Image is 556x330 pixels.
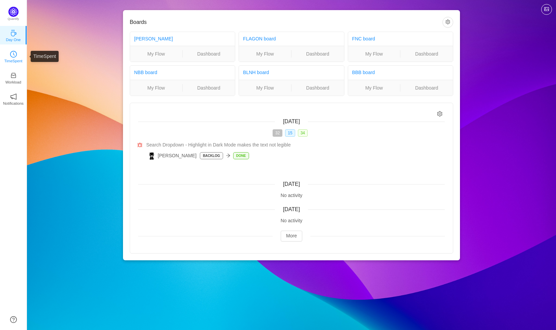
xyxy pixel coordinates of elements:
[130,19,442,26] h3: Boards
[10,95,17,102] a: icon: notificationNotifications
[10,316,17,323] a: icon: question-circle
[10,72,17,79] i: icon: inbox
[234,153,249,159] p: Done
[134,70,157,75] a: NBB board
[183,84,235,92] a: Dashboard
[226,153,230,158] i: icon: arrow-right
[541,4,552,15] button: icon: picture
[283,119,300,124] span: [DATE]
[352,36,375,41] a: FNC board
[239,50,291,58] a: My Flow
[291,84,344,92] a: Dashboard
[8,7,19,17] img: Quantify
[283,206,300,212] span: [DATE]
[183,50,235,58] a: Dashboard
[10,53,17,60] a: icon: clock-circleTimeSpent
[200,153,223,159] p: Backlog
[138,192,445,199] div: No activity
[400,50,453,58] a: Dashboard
[273,129,282,137] span: 32
[400,84,453,92] a: Dashboard
[146,141,445,148] a: Search Dropdown - Highlight in Dark Mode makes the text not legible
[239,84,291,92] a: My Flow
[146,141,291,148] span: Search Dropdown - Highlight in Dark Mode makes the text not legible
[291,50,344,58] a: Dashboard
[8,17,19,22] p: Quantify
[130,50,182,58] a: My Flow
[10,51,17,58] i: icon: clock-circle
[285,129,295,137] span: 15
[437,111,443,117] i: icon: setting
[130,84,182,92] a: My Flow
[283,181,300,187] span: [DATE]
[6,37,21,43] p: Day One
[298,129,308,137] span: 34
[348,84,400,92] a: My Flow
[148,152,196,160] span: [PERSON_NAME]
[138,217,445,224] div: No activity
[352,70,375,75] a: BBB board
[10,93,17,100] i: icon: notification
[3,100,24,106] p: Notifications
[148,152,156,160] img: DH
[348,50,400,58] a: My Flow
[243,36,276,41] a: FLAGON board
[281,231,302,241] button: More
[10,32,17,38] a: icon: coffeeDay One
[243,70,269,75] a: BLNH board
[442,17,453,28] button: icon: setting
[134,36,173,41] a: [PERSON_NAME]
[10,30,17,36] i: icon: coffee
[5,79,21,85] p: Workload
[4,58,23,64] p: TimeSpent
[10,74,17,81] a: icon: inboxWorkload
